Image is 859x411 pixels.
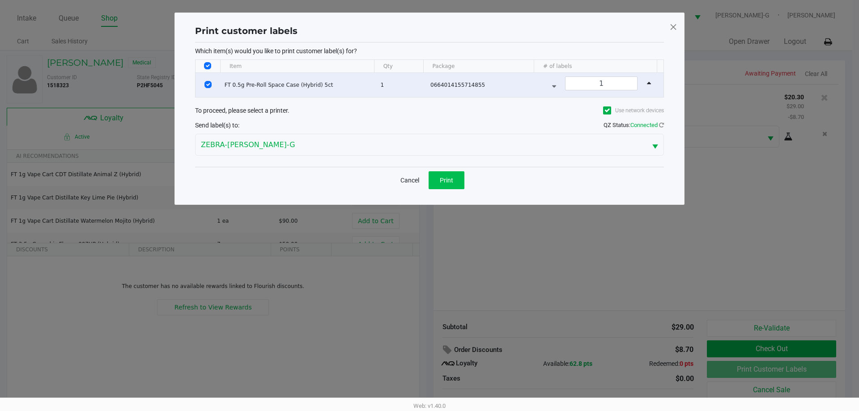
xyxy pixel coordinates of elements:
[195,107,289,114] span: To proceed, please select a printer.
[646,134,663,155] button: Select
[630,122,658,128] span: Connected
[426,73,539,97] td: 0664014155714855
[196,60,663,97] div: Data table
[429,171,464,189] button: Print
[423,60,534,73] th: Package
[221,73,377,97] td: FT 0.5g Pre-Roll Space Case (Hybrid) 5ct
[195,24,298,38] h1: Print customer labels
[374,60,423,73] th: Qty
[440,177,453,184] span: Print
[195,47,664,55] p: Which item(s) would you like to print customer label(s) for?
[376,73,426,97] td: 1
[204,81,212,88] input: Select Row
[603,106,664,114] label: Use network devices
[195,122,239,129] span: Send label(s) to:
[604,122,664,128] span: QZ Status:
[201,140,641,150] span: ZEBRA-[PERSON_NAME]-G
[534,60,657,73] th: # of labels
[395,171,425,189] button: Cancel
[220,60,374,73] th: Item
[413,403,446,409] span: Web: v1.40.0
[204,62,211,69] input: Select All Rows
